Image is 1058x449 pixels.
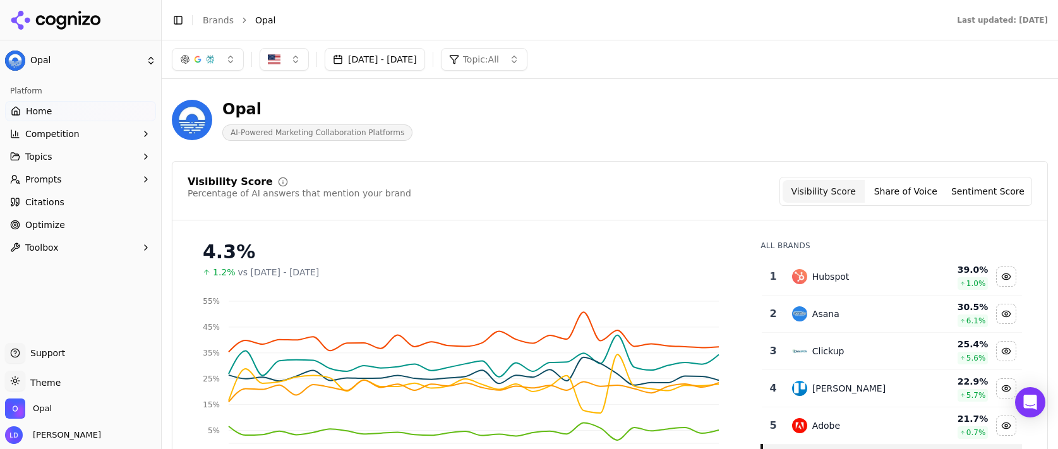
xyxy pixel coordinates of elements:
button: Hide clickup data [996,341,1016,361]
a: Optimize [5,215,156,235]
span: 5.7 % [966,390,986,400]
tr: 2asanaAsana30.5%6.1%Hide asana data [762,296,1022,333]
img: Opal [5,51,25,71]
img: clickup [792,344,807,359]
div: Opal [222,99,412,119]
tspan: 55% [203,297,220,306]
button: Open organization switcher [5,398,52,419]
button: Open user button [5,426,101,444]
img: asana [792,306,807,321]
img: Lee Dussinger [5,426,23,444]
div: Adobe [812,419,840,432]
div: 4.3% [203,241,735,263]
div: 3 [767,344,779,359]
span: Competition [25,128,80,140]
img: trello [792,381,807,396]
tr: 1hubspotHubspot39.0%1.0%Hide hubspot data [762,258,1022,296]
tspan: 45% [203,323,220,332]
div: 1 [767,269,779,284]
img: United States [268,53,280,66]
button: [DATE] - [DATE] [325,48,425,71]
div: Clickup [812,345,845,357]
span: Support [25,347,65,359]
div: 4 [767,381,779,396]
span: vs [DATE] - [DATE] [238,266,320,278]
img: Opal [172,100,212,140]
div: 25.4 % [922,338,989,350]
div: 2 [767,306,779,321]
tspan: 15% [203,400,220,409]
span: Opal [30,55,141,66]
tr: 4trello[PERSON_NAME]22.9%5.7%Hide trello data [762,370,1022,407]
div: 39.0 % [922,263,989,276]
tr: 5adobeAdobe21.7%0.7%Hide adobe data [762,407,1022,445]
button: Competition [5,124,156,144]
tspan: 25% [203,374,220,383]
span: Toolbox [25,241,59,254]
img: adobe [792,418,807,433]
span: 5.6 % [966,353,986,363]
span: Optimize [25,219,65,231]
tspan: 35% [203,349,220,357]
div: Platform [5,81,156,101]
img: hubspot [792,269,807,284]
div: Open Intercom Messenger [1015,387,1045,417]
span: Theme [25,378,61,388]
a: Home [5,101,156,121]
span: Citations [25,196,64,208]
button: Prompts [5,169,156,189]
span: AI-Powered Marketing Collaboration Platforms [222,124,412,141]
div: Last updated: [DATE] [957,15,1048,25]
div: Hubspot [812,270,850,283]
button: Topics [5,147,156,167]
button: Hide asana data [996,304,1016,324]
div: 21.7 % [922,412,989,425]
span: 1.0 % [966,278,986,289]
span: Opal [33,403,52,414]
span: [PERSON_NAME] [28,429,101,441]
button: Toolbox [5,237,156,258]
div: Visibility Score [188,177,273,187]
span: Home [26,105,52,117]
img: Opal [5,398,25,419]
span: 0.7 % [966,428,986,438]
span: Prompts [25,173,62,186]
button: Hide trello data [996,378,1016,398]
tspan: 5% [208,426,220,435]
span: Topics [25,150,52,163]
span: Opal [255,14,275,27]
div: 5 [767,418,779,433]
span: 1.2% [213,266,236,278]
span: Topic: All [463,53,499,66]
tr: 3clickupClickup25.4%5.6%Hide clickup data [762,333,1022,370]
div: Percentage of AI answers that mention your brand [188,187,411,200]
div: Asana [812,308,839,320]
div: All Brands [760,241,1022,251]
button: Share of Voice [865,180,947,203]
button: Sentiment Score [947,180,1029,203]
a: Brands [203,15,234,25]
a: Citations [5,192,156,212]
div: [PERSON_NAME] [812,382,886,395]
div: 22.9 % [922,375,989,388]
button: Visibility Score [783,180,865,203]
button: Hide adobe data [996,416,1016,436]
nav: breadcrumb [203,14,932,27]
button: Hide hubspot data [996,266,1016,287]
div: 30.5 % [922,301,989,313]
span: 6.1 % [966,316,986,326]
